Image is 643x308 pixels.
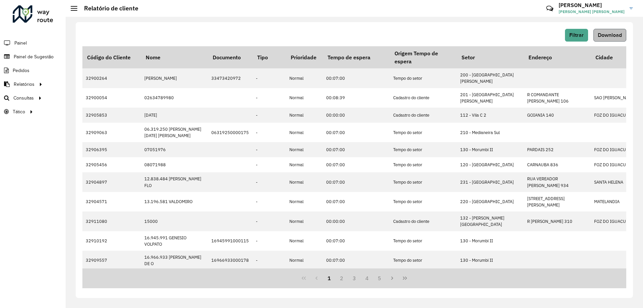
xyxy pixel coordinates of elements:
[524,157,591,172] td: CARNAUBA 836
[390,192,457,211] td: Tempo do setor
[524,46,591,68] th: Endereço
[361,272,373,285] button: 4
[390,251,457,270] td: Tempo do setor
[253,192,286,211] td: -
[82,123,141,142] td: 32909063
[253,123,286,142] td: -
[457,108,524,123] td: 112 - Vila C 2
[208,68,253,88] td: 33473420972
[390,157,457,172] td: Tempo do setor
[323,68,390,88] td: 00:07:00
[565,29,588,42] button: Filtrar
[286,123,323,142] td: Normal
[141,68,208,88] td: [PERSON_NAME]
[457,251,524,270] td: 130 - Morumbi II
[323,231,390,251] td: 00:07:00
[82,142,141,157] td: 32906395
[82,211,141,231] td: 32911080
[141,157,208,172] td: 08071988
[14,40,27,47] span: Painel
[457,211,524,231] td: 132 - [PERSON_NAME][GEOGRAPHIC_DATA]
[141,211,208,231] td: 15000
[323,157,390,172] td: 00:07:00
[141,192,208,211] td: 13.196.581 VALDOMIRO
[208,231,253,251] td: 16945991000115
[13,108,25,115] span: Tático
[390,123,457,142] td: Tempo do setor
[457,192,524,211] td: 220 - [GEOGRAPHIC_DATA]
[286,157,323,172] td: Normal
[390,142,457,157] td: Tempo do setor
[253,157,286,172] td: -
[253,172,286,192] td: -
[593,29,626,42] button: Download
[373,272,386,285] button: 5
[390,231,457,251] td: Tempo do setor
[323,211,390,231] td: 00:00:00
[82,192,141,211] td: 32904571
[82,231,141,251] td: 32910192
[524,211,591,231] td: R [PERSON_NAME] 310
[253,46,286,68] th: Tipo
[323,108,390,123] td: 00:00:00
[348,272,361,285] button: 3
[141,142,208,157] td: 07051976
[323,123,390,142] td: 00:07:00
[141,231,208,251] td: 16.945.991 GENESIO VOLPATO
[390,46,457,68] th: Origem Tempo de espera
[386,272,399,285] button: Next Page
[598,32,622,38] span: Download
[253,108,286,123] td: -
[457,46,524,68] th: Setor
[323,272,336,285] button: 1
[286,192,323,211] td: Normal
[457,172,524,192] td: 231 - [GEOGRAPHIC_DATA]
[286,46,323,68] th: Prioridade
[335,272,348,285] button: 2
[390,68,457,88] td: Tempo do setor
[390,88,457,108] td: Cadastro do cliente
[253,231,286,251] td: -
[253,251,286,270] td: -
[82,251,141,270] td: 32909557
[524,88,591,108] td: R COMANDANTE [PERSON_NAME] 106
[82,68,141,88] td: 32900264
[543,1,557,16] a: Contato Rápido
[286,108,323,123] td: Normal
[286,231,323,251] td: Normal
[524,142,591,157] td: PARDAIS 252
[141,88,208,108] td: 02634789980
[141,251,208,270] td: 16.966.933 [PERSON_NAME] DE O
[141,123,208,142] td: 06.319.250 [PERSON_NAME][DATE] [PERSON_NAME]
[286,142,323,157] td: Normal
[457,157,524,172] td: 120 - [GEOGRAPHIC_DATA]
[457,123,524,142] td: 210 - Medianeira Sul
[559,9,625,15] span: [PERSON_NAME] [PERSON_NAME]
[457,142,524,157] td: 130 - Morumbi II
[82,157,141,172] td: 32905456
[323,251,390,270] td: 00:07:00
[13,67,29,74] span: Pedidos
[323,46,390,68] th: Tempo de espera
[82,88,141,108] td: 32900054
[457,231,524,251] td: 130 - Morumbi II
[323,88,390,108] td: 00:08:39
[286,172,323,192] td: Normal
[323,172,390,192] td: 00:07:00
[286,68,323,88] td: Normal
[559,2,625,8] h3: [PERSON_NAME]
[457,68,524,88] td: 200 - [GEOGRAPHIC_DATA][PERSON_NAME]
[141,46,208,68] th: Nome
[82,172,141,192] td: 32904897
[208,123,253,142] td: 06319250000175
[14,53,54,60] span: Painel de Sugestão
[208,46,253,68] th: Documento
[14,81,34,88] span: Relatórios
[524,172,591,192] td: RUA VEREADOR [PERSON_NAME] 934
[286,251,323,270] td: Normal
[390,211,457,231] td: Cadastro do cliente
[390,108,457,123] td: Cadastro do cliente
[323,192,390,211] td: 00:07:00
[524,192,591,211] td: [STREET_ADDRESS][PERSON_NAME]
[253,211,286,231] td: -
